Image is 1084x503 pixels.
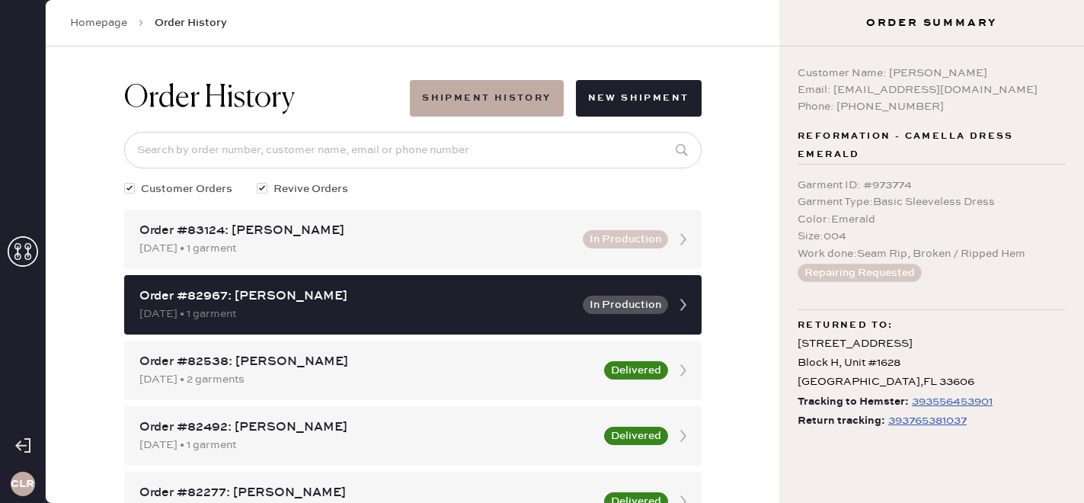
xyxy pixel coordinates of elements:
button: Delivered [604,361,668,380]
div: Customer Name: [PERSON_NAME] [798,65,1066,82]
div: Order #82277: [PERSON_NAME] [139,484,595,502]
span: Tracking to Hemster: [798,392,909,412]
div: [DATE] • 1 garment [139,306,574,322]
iframe: Front Chat [1012,434,1077,500]
button: Shipment History [410,80,563,117]
h1: Order History [124,80,295,117]
span: Return tracking: [798,412,885,431]
div: Order #83124: [PERSON_NAME] [139,222,574,240]
div: Size : 004 [798,228,1066,245]
a: Homepage [70,15,127,30]
span: Revive Orders [273,181,348,197]
div: Order #82967: [PERSON_NAME] [139,287,574,306]
button: New Shipment [576,80,702,117]
input: Search by order number, customer name, email or phone number [124,132,702,168]
div: https://www.fedex.com/apps/fedextrack/?tracknumbers=393765381037&cntry_code=US [888,412,967,430]
div: Color : Emerald [798,211,1066,228]
div: [DATE] • 1 garment [139,437,595,453]
a: 393556453901 [909,392,993,412]
button: In Production [583,230,668,248]
div: Order #82538: [PERSON_NAME] [139,353,595,371]
div: Email: [EMAIL_ADDRESS][DOMAIN_NAME] [798,82,1066,98]
h3: CLR [11,479,34,489]
div: [DATE] • 1 garment [139,240,574,257]
button: Delivered [604,427,668,445]
h3: Order Summary [779,15,1084,30]
button: Repairing Requested [798,264,922,282]
div: Work done : Seam Rip, Broken / Ripped Hem [798,245,1066,262]
div: Garment ID : # 973774 [798,177,1066,194]
span: Reformation - Camella Dress Emerald [798,127,1066,164]
div: Order #82492: [PERSON_NAME] [139,418,595,437]
div: [STREET_ADDRESS] Block H, Unit #1628 [GEOGRAPHIC_DATA] , FL 33606 [798,335,1066,392]
div: Phone: [PHONE_NUMBER] [798,98,1066,115]
span: Order History [155,15,227,30]
div: Garment Type : Basic Sleeveless Dress [798,194,1066,210]
div: https://www.fedex.com/apps/fedextrack/?tracknumbers=393556453901&cntry_code=US [912,392,993,411]
button: In Production [583,296,668,314]
a: 393765381037 [885,412,967,431]
span: Returned to: [798,316,894,335]
span: Customer Orders [141,181,232,197]
div: [DATE] • 2 garments [139,371,595,388]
